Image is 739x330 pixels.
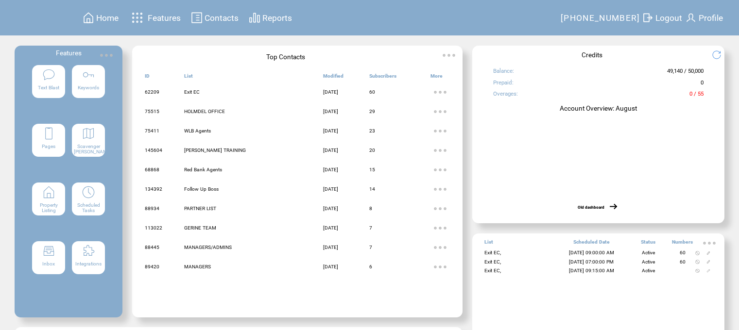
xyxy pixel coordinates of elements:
span: 23 [369,128,375,133]
img: landing-pages.svg [42,127,56,140]
img: ellypsis.svg [430,141,450,160]
span: HOLMDEL OFFICE [184,109,225,114]
span: 15 [369,167,375,172]
span: [DATE] [323,206,338,211]
span: 0 / 55 [689,90,704,101]
img: inbox.svg [42,244,56,258]
span: Inbox [42,261,55,266]
span: Features [56,49,82,57]
span: Active [642,268,655,273]
img: notallowed.svg [695,269,700,273]
span: Subscribers [369,73,396,83]
img: ellypsis.svg [430,160,450,180]
span: 88934 [145,206,159,211]
span: [DATE] [323,148,338,153]
span: [DATE] [323,89,338,95]
span: 75411 [145,128,159,133]
span: 62209 [145,89,159,95]
span: 75515 [145,109,159,114]
span: PARTNER LIST [184,206,216,211]
span: [DATE] [323,109,338,114]
span: [DATE] [323,245,338,250]
span: ID [145,73,150,83]
img: ellypsis.svg [700,233,719,253]
span: 60 [680,250,686,255]
img: scheduled-tasks.svg [82,185,95,199]
span: 60 [680,259,686,264]
span: 89420 [145,264,159,269]
span: Exit EC, [484,259,501,264]
img: ellypsis.svg [430,121,450,141]
span: 6 [369,264,372,269]
span: 68868 [145,167,159,172]
a: Features [127,8,182,27]
span: 113022 [145,225,162,231]
span: Exit EC [184,89,200,95]
img: ellypsis.svg [430,180,450,199]
img: ellypsis.svg [97,46,116,65]
span: 29 [369,109,375,114]
span: [DATE] [323,225,338,231]
img: keywords.svg [82,68,95,82]
img: text-blast.svg [42,68,56,82]
img: ellypsis.svg [430,199,450,218]
img: ellypsis.svg [439,46,459,65]
span: 14 [369,186,375,192]
span: WLB Agents [184,128,211,133]
span: [DATE] 09:00:00 AM [569,250,614,255]
img: profile.svg [685,12,697,24]
img: edit.svg [706,269,711,273]
span: Keywords [78,85,99,90]
span: Property Listing [40,202,58,213]
img: notallowed.svg [695,260,700,264]
span: Reports [262,13,292,23]
span: 7 [369,225,372,231]
img: features.svg [129,10,146,26]
span: Exit EC, [484,250,501,255]
span: [PHONE_NUMBER] [561,13,640,23]
span: 134392 [145,186,162,192]
a: Scheduled Tasks [72,182,105,235]
span: 60 [369,89,375,95]
span: [DATE] [323,264,338,269]
span: Logout [655,13,682,23]
span: 20 [369,148,375,153]
a: Profile [684,10,724,25]
span: Scheduled Date [573,239,610,249]
span: Top Contacts [266,53,305,61]
span: GERINE TEAM [184,225,216,231]
span: Numbers [672,239,693,249]
a: Logout [640,10,684,25]
span: 7 [369,245,372,250]
span: Modified [323,73,344,83]
span: List [184,73,193,83]
img: ellypsis.svg [430,257,450,277]
span: Active [642,259,655,264]
img: edit.svg [706,260,711,264]
img: integrations.svg [82,244,95,258]
img: ellypsis.svg [430,82,450,102]
span: Scheduled Tasks [77,202,100,213]
a: Reports [247,10,293,25]
a: Text Blast [32,65,65,117]
span: Text Blast [38,85,59,90]
a: Scavenger [PERSON_NAME] [72,124,105,176]
span: MANAGERS/ADMINS [184,245,232,250]
img: exit.svg [642,12,653,24]
img: property-listing.svg [42,185,56,199]
span: Credits [582,51,602,59]
a: Old dashboard [578,205,604,210]
span: 0 [701,79,704,90]
img: ellypsis.svg [430,102,450,121]
a: Contacts [189,10,240,25]
span: Balance: [493,67,514,79]
span: Scavenger [PERSON_NAME] [74,144,112,154]
span: Contacts [205,13,239,23]
span: List [484,239,493,249]
span: Status [641,239,655,249]
a: Inbox [32,241,65,294]
img: ellypsis.svg [430,218,450,238]
span: [DATE] [323,186,338,192]
span: Active [642,250,655,255]
span: Follow Up Boss [184,186,219,192]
